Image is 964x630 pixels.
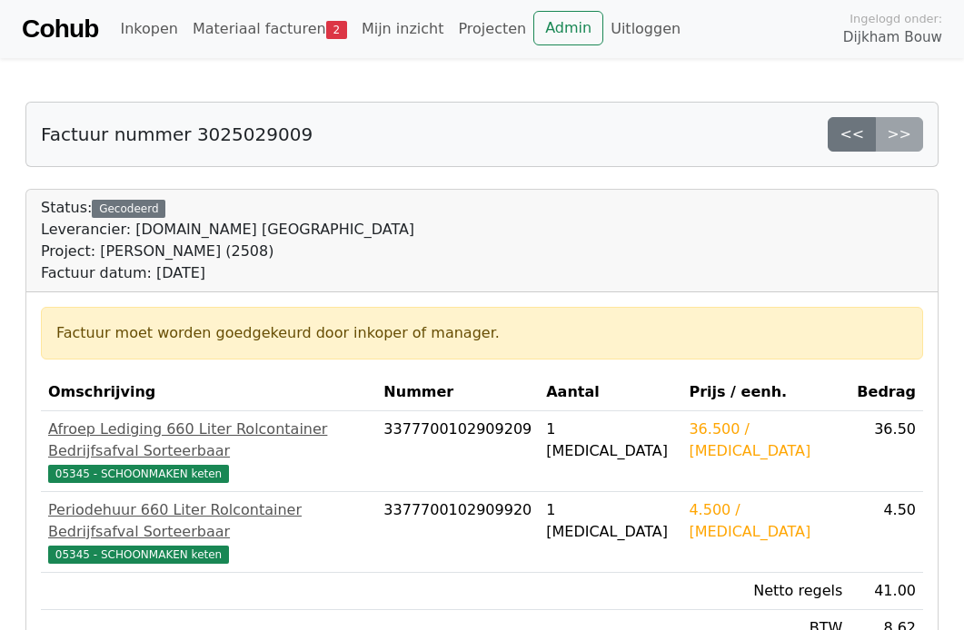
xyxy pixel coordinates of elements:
div: Afroep Lediging 660 Liter Rolcontainer Bedrijfsafval Sorteerbaar [48,418,369,462]
div: 4.500 / [MEDICAL_DATA] [689,499,842,543]
div: 1 [MEDICAL_DATA] [546,499,674,543]
th: Aantal [539,374,681,411]
a: Afroep Lediging 660 Liter Rolcontainer Bedrijfsafval Sorteerbaar05345 - SCHOONMAKEN keten [48,418,369,484]
div: Status: [41,197,414,284]
span: 05345 - SCHOONMAKEN keten [48,465,229,483]
a: << [828,117,876,152]
a: Periodehuur 660 Liter Rolcontainer Bedrijfsafval Sorteerbaar05345 - SCHOONMAKEN keten [48,499,369,565]
div: 36.500 / [MEDICAL_DATA] [689,418,842,462]
div: 1 [MEDICAL_DATA] [546,418,674,462]
div: Gecodeerd [92,200,165,218]
td: 3377700102909920 [376,492,539,573]
th: Prijs / eenh. [681,374,850,411]
span: 05345 - SCHOONMAKEN keten [48,546,229,564]
a: Materiaal facturen2 [185,11,354,47]
h5: Factuur nummer 3025029009 [41,123,313,145]
div: Factuur datum: [DATE] [41,262,414,284]
a: Cohub [22,7,98,51]
span: Ingelogd onder: [850,10,942,27]
a: Uitloggen [603,11,688,47]
th: Omschrijving [41,374,376,411]
span: Dijkham Bouw [843,27,942,48]
th: Bedrag [850,374,923,411]
th: Nummer [376,374,539,411]
a: Inkopen [113,11,184,47]
span: 2 [326,21,347,39]
a: Mijn inzicht [354,11,452,47]
td: 4.50 [850,492,923,573]
a: Projecten [451,11,533,47]
div: Project: [PERSON_NAME] (2508) [41,241,414,262]
td: Netto regels [681,573,850,610]
td: 41.00 [850,573,923,610]
div: Leverancier: [DOMAIN_NAME] [GEOGRAPHIC_DATA] [41,219,414,241]
td: 3377700102909209 [376,411,539,492]
div: Periodehuur 660 Liter Rolcontainer Bedrijfsafval Sorteerbaar [48,499,369,543]
div: Factuur moet worden goedgekeurd door inkoper of manager. [56,322,908,344]
a: Admin [533,11,603,45]
td: 36.50 [850,411,923,492]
